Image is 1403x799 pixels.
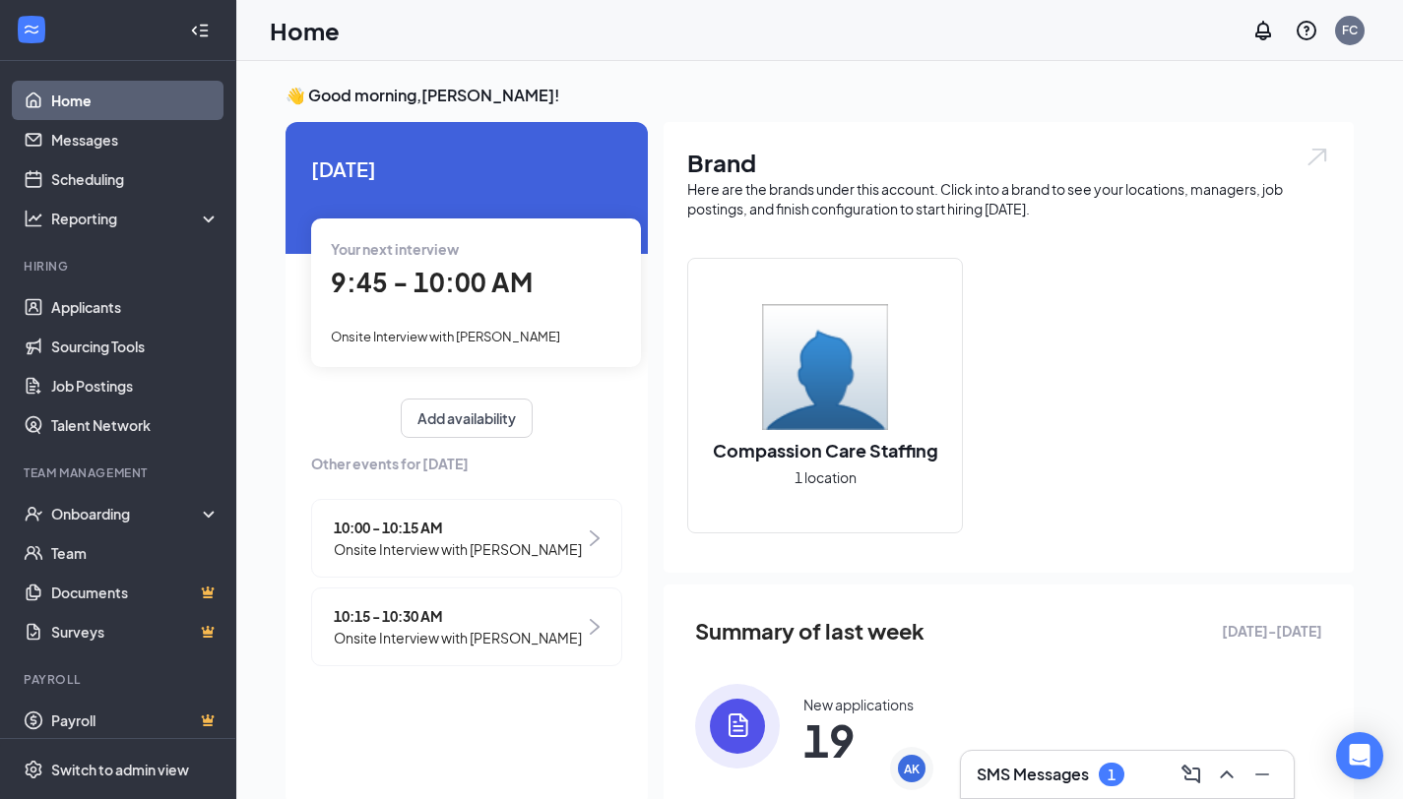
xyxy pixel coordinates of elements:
[1246,759,1278,790] button: Minimize
[977,764,1089,785] h3: SMS Messages
[51,327,220,366] a: Sourcing Tools
[803,722,914,758] span: 19
[24,209,43,228] svg: Analysis
[1222,620,1322,642] span: [DATE] - [DATE]
[334,605,582,627] span: 10:15 - 10:30 AM
[51,701,220,740] a: PayrollCrown
[51,120,220,159] a: Messages
[24,258,216,275] div: Hiring
[24,464,216,481] div: Team Management
[687,179,1330,218] div: Here are the brands under this account. Click into a brand to see your locations, managers, job p...
[51,405,220,445] a: Talent Network
[401,399,533,438] button: Add availability
[24,671,216,688] div: Payroll
[1305,146,1330,168] img: open.6027fd2a22e1237b5b06.svg
[1336,732,1383,779] div: Open Intercom Messenger
[1250,763,1274,786] svg: Minimize
[334,627,582,648] span: Onsite Interview with [PERSON_NAME]
[1251,19,1275,42] svg: Notifications
[22,20,41,39] svg: WorkstreamLogo
[1211,759,1243,790] button: ChevronUp
[51,209,221,228] div: Reporting
[24,504,43,523] svg: UserCheck
[51,81,220,120] a: Home
[695,684,780,768] img: icon
[51,612,220,651] a: SurveysCrown
[687,146,1330,179] h1: Brand
[24,760,43,779] svg: Settings
[762,304,888,430] img: Compassion Care Staffing
[270,14,340,47] h1: Home
[331,329,560,344] span: Onsite Interview with [PERSON_NAME]
[51,760,189,779] div: Switch to admin view
[1215,763,1239,786] svg: ChevronUp
[51,504,203,523] div: Onboarding
[1108,767,1116,783] div: 1
[1180,763,1203,786] svg: ComposeMessage
[51,573,220,612] a: DocumentsCrown
[334,538,582,560] span: Onsite Interview with [PERSON_NAME]
[331,266,533,298] span: 9:45 - 10:00 AM
[51,159,220,199] a: Scheduling
[51,366,220,405] a: Job Postings
[904,761,920,777] div: AK
[51,533,220,573] a: Team
[311,154,622,184] span: [DATE]
[1176,759,1207,790] button: ComposeMessage
[286,85,1354,106] h3: 👋 Good morning, [PERSON_NAME] !
[795,466,857,488] span: 1 location
[334,517,582,538] span: 10:00 - 10:15 AM
[695,614,925,648] span: Summary of last week
[331,240,459,258] span: Your next interview
[311,453,622,474] span: Other events for [DATE]
[1295,19,1318,42] svg: QuestionInfo
[51,287,220,327] a: Applicants
[1342,22,1358,38] div: FC
[190,21,210,40] svg: Collapse
[803,695,914,714] div: New applications
[693,438,958,462] h2: Compassion Care Staffing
